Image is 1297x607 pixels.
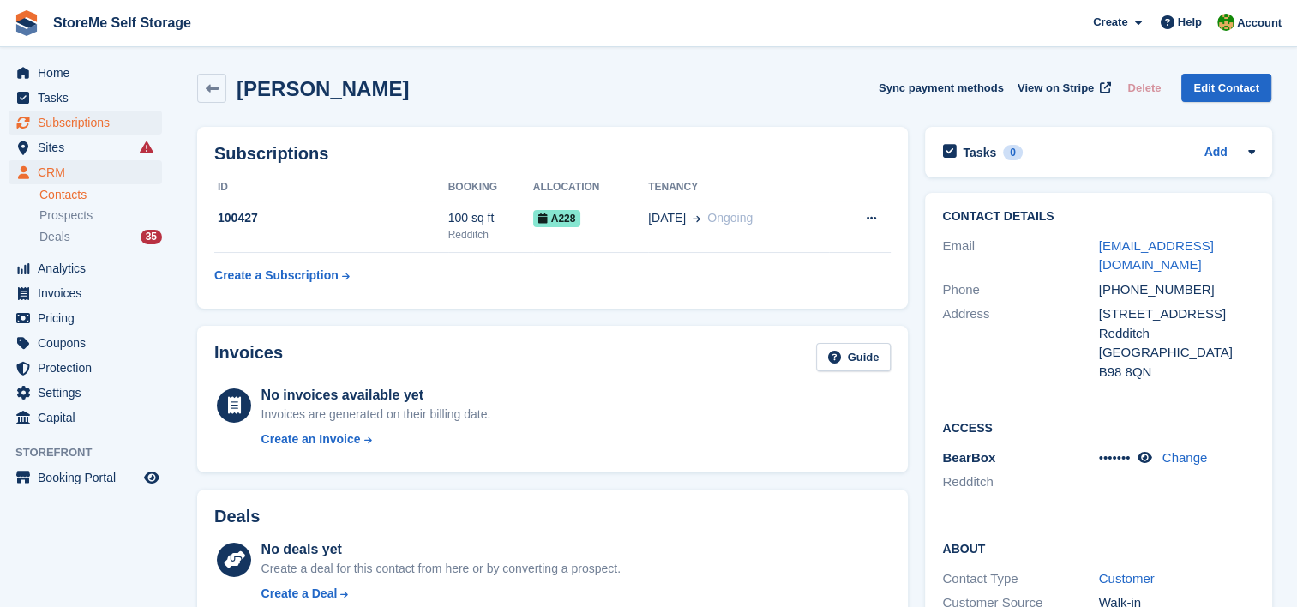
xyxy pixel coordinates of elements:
th: Allocation [533,174,648,201]
a: Deals 35 [39,228,162,246]
span: [DATE] [648,209,686,227]
div: Redditch [1099,324,1255,344]
span: Home [38,61,141,85]
div: Create an Invoice [261,430,361,448]
span: Account [1237,15,1282,32]
h2: About [942,539,1254,556]
img: StorMe [1217,14,1234,31]
div: 100427 [214,209,448,227]
a: menu [9,160,162,184]
span: Settings [38,381,141,405]
div: [PHONE_NUMBER] [1099,280,1255,300]
div: Contact Type [942,569,1098,589]
a: menu [9,356,162,380]
a: Add [1204,143,1228,163]
a: menu [9,135,162,159]
a: Customer [1099,571,1155,586]
a: menu [9,86,162,110]
span: Coupons [38,331,141,355]
div: Email [942,237,1098,275]
button: Delete [1120,74,1168,102]
button: Sync payment methods [879,74,1004,102]
h2: [PERSON_NAME] [237,77,409,100]
a: View on Stripe [1011,74,1114,102]
a: Guide [816,343,892,371]
h2: Deals [214,507,260,526]
span: Help [1178,14,1202,31]
div: Redditch [448,227,533,243]
div: No deals yet [261,539,621,560]
a: menu [9,256,162,280]
i: Smart entry sync failures have occurred [140,141,153,154]
span: Ongoing [707,211,753,225]
span: Pricing [38,306,141,330]
span: Tasks [38,86,141,110]
a: Change [1162,450,1208,465]
th: Tenancy [648,174,829,201]
h2: Invoices [214,343,283,371]
a: Prospects [39,207,162,225]
div: No invoices available yet [261,385,491,406]
div: Create a Deal [261,585,338,603]
span: Protection [38,356,141,380]
a: StoreMe Self Storage [46,9,198,37]
a: Create an Invoice [261,430,491,448]
a: menu [9,381,162,405]
h2: Tasks [963,145,996,160]
span: Sites [38,135,141,159]
a: menu [9,306,162,330]
a: menu [9,331,162,355]
span: Capital [38,406,141,430]
a: menu [9,61,162,85]
span: Create [1093,14,1127,31]
span: Booking Portal [38,466,141,490]
a: Edit Contact [1181,74,1271,102]
a: menu [9,466,162,490]
div: 0 [1003,145,1023,160]
a: menu [9,281,162,305]
h2: Contact Details [942,210,1254,224]
span: Prospects [39,207,93,224]
div: [GEOGRAPHIC_DATA] [1099,343,1255,363]
div: Phone [942,280,1098,300]
span: CRM [38,160,141,184]
div: Create a deal for this contact from here or by converting a prospect. [261,560,621,578]
h2: Access [942,418,1254,436]
span: Subscriptions [38,111,141,135]
div: 100 sq ft [448,209,533,227]
a: [EMAIL_ADDRESS][DOMAIN_NAME] [1099,238,1214,273]
div: [STREET_ADDRESS] [1099,304,1255,324]
div: Invoices are generated on their billing date. [261,406,491,424]
a: Contacts [39,187,162,203]
h2: Subscriptions [214,144,891,164]
span: A228 [533,210,581,227]
span: Storefront [15,444,171,461]
a: menu [9,111,162,135]
a: menu [9,406,162,430]
span: Analytics [38,256,141,280]
span: ••••••• [1099,450,1131,465]
li: Redditch [942,472,1098,492]
span: View on Stripe [1018,80,1094,97]
div: 35 [141,230,162,244]
th: ID [214,174,448,201]
a: Create a Subscription [214,260,350,291]
img: stora-icon-8386f47178a22dfd0bd8f6a31ec36ba5ce8667c1dd55bd0f319d3a0aa187defe.svg [14,10,39,36]
a: Preview store [141,467,162,488]
div: Create a Subscription [214,267,339,285]
th: Booking [448,174,533,201]
span: Deals [39,229,70,245]
span: BearBox [942,450,995,465]
a: Create a Deal [261,585,621,603]
div: Address [942,304,1098,382]
div: B98 8QN [1099,363,1255,382]
span: Invoices [38,281,141,305]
